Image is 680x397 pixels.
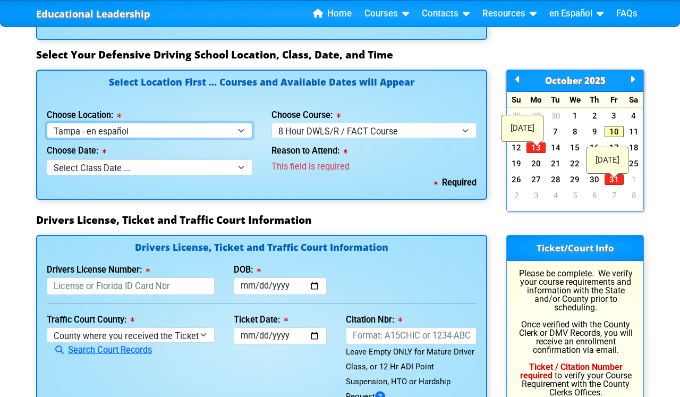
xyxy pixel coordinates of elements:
[585,190,605,201] a: 6
[234,277,327,295] input: mm/dd/yyyy
[478,6,541,22] a: Resources
[585,158,605,169] a: 23
[605,111,624,121] a: 3
[47,243,477,254] h4: Drivers License, Ticket and Traffic Court Information
[418,6,474,22] a: Contacts
[624,190,643,201] a: 8
[502,115,543,141] div: [DATE]
[346,327,477,345] input: Format: A15CHIC or 1234-ABC
[434,178,477,188] b: Required
[587,147,628,173] div: [DATE]
[507,111,526,121] a: 28
[520,362,623,381] b: Ticket / Citation Number required
[585,126,605,137] a: 9
[47,78,477,99] h4: Select Location First ... Courses and Available Dates will Appear
[234,327,327,345] input: mm/dd/yyyy
[271,147,347,155] label: Reason to Attend:
[624,158,643,169] a: 25
[585,92,605,107] div: Th
[585,174,605,185] a: 30
[605,142,624,153] a: 17
[565,142,585,153] a: 15
[47,277,215,295] input: License or Florida ID Card Nbr
[507,190,526,201] a: 2
[526,142,546,153] a: 13
[565,158,585,169] a: 22
[546,158,565,169] a: 21
[612,6,642,22] a: FAQs
[605,174,624,185] a: 31
[36,214,644,226] h3: Drivers License, Ticket and Traffic Court Information
[585,111,605,121] a: 2
[565,190,585,201] a: 5
[605,126,624,137] a: 10
[507,92,526,107] div: Su
[565,92,585,107] div: We
[546,174,565,185] a: 28
[565,126,585,137] a: 8
[346,316,402,324] label: Citation Nbr:
[507,174,526,185] a: 26
[360,6,413,22] a: Courses
[271,159,477,174] div: This field is required
[234,316,288,324] label: Ticket Date:
[624,92,643,107] div: Sa
[546,126,565,137] a: 7
[47,147,106,155] label: Choose Date:
[546,190,565,201] a: 4
[526,111,546,121] a: 29
[605,190,624,201] a: 7
[624,111,643,121] a: 4
[545,74,582,87] span: October
[309,6,356,22] a: Home
[585,142,605,153] a: 16
[526,190,546,201] a: 3
[624,142,643,153] a: 18
[584,74,606,87] span: 2025
[545,6,608,22] a: en Español
[36,5,150,23] a: Educational Leadership
[507,235,643,261] h3: Ticket/Court Info
[234,266,261,274] label: DOB:
[47,345,152,355] a: Search Court Records
[36,48,644,61] h3: Select Your Defensive Driving School Location, Class, Date, and Time
[507,142,526,153] a: 12
[624,174,643,185] a: 1
[565,174,585,185] a: 29
[546,92,565,107] div: Tu
[526,92,546,107] div: Mo
[47,316,134,324] label: Traffic Court County:
[546,111,565,121] a: 30
[565,111,585,121] a: 1
[507,158,526,169] a: 19
[605,92,624,107] div: Fr
[624,126,643,137] a: 11
[47,266,150,274] label: Drivers License Number:
[526,158,546,169] a: 20
[526,174,546,185] a: 27
[47,111,121,120] label: Choose Location:
[546,142,565,153] a: 14
[271,111,341,120] label: Choose Course:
